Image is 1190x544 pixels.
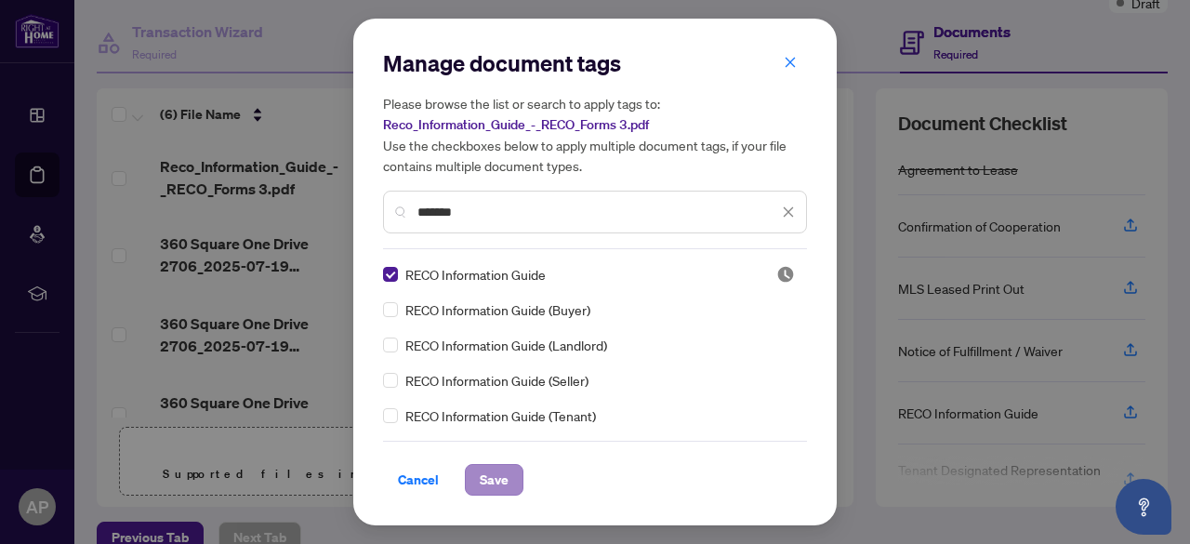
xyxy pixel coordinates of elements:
h2: Manage document tags [383,48,807,78]
button: Save [465,464,523,496]
h5: Please browse the list or search to apply tags to: Use the checkboxes below to apply multiple doc... [383,93,807,176]
span: Cancel [398,465,439,495]
span: close [782,206,795,219]
span: RECO Information Guide [405,264,546,285]
span: RECO Information Guide (Buyer) [405,299,590,320]
button: Open asap [1116,479,1171,535]
button: Cancel [383,464,454,496]
span: Pending Review [776,265,795,284]
span: Save [480,465,509,495]
span: close [784,56,797,69]
span: RECO Information Guide (Tenant) [405,405,596,426]
img: status [776,265,795,284]
span: RECO Information Guide (Seller) [405,370,588,391]
span: RECO Information Guide (Landlord) [405,335,607,355]
span: Reco_Information_Guide_-_RECO_Forms 3.pdf [383,116,649,133]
